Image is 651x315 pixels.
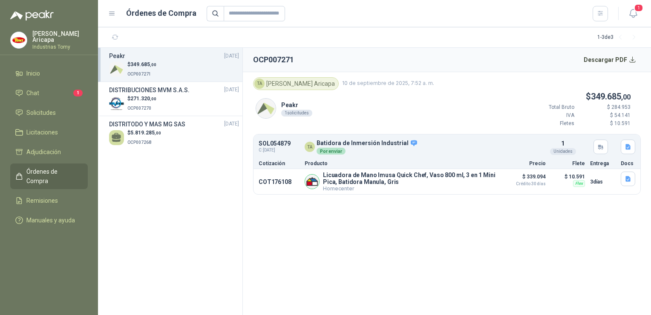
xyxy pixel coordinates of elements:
[10,10,54,20] img: Logo peakr
[109,85,190,95] h3: DISTRIBUCIONES MVM S.A.S.
[10,124,88,140] a: Licitaciones
[573,180,585,187] div: Flex
[32,31,88,43] p: [PERSON_NAME] Aricapa
[305,161,498,166] p: Producto
[73,90,83,96] span: 1
[254,79,265,89] div: TA
[26,147,61,157] span: Adjudicación
[26,69,40,78] span: Inicio
[317,140,418,147] p: Batidora de Inmersión Industrial
[259,161,300,166] p: Cotización
[26,108,56,117] span: Solicitudes
[625,6,641,21] button: 1
[10,65,88,82] a: Inicio
[590,161,616,166] p: Entrega
[597,31,641,44] div: 1 - 3 de 3
[127,72,151,76] span: OCP007271
[256,99,276,118] img: Company Logo
[259,147,291,154] span: C: [DATE]
[26,196,58,205] span: Remisiones
[127,140,151,145] span: OCP007268
[10,163,88,189] a: Órdenes de Compra
[10,192,88,209] a: Remisiones
[259,140,291,147] p: SOL054879
[621,161,635,166] p: Docs
[281,100,312,110] p: Peakr
[253,54,294,66] h2: OCP007271
[579,120,631,128] p: $ 10.591
[11,32,27,48] img: Company Logo
[109,96,124,111] img: Company Logo
[109,51,239,78] a: Peakr[DATE] Company Logo$349.685,00OCP007271
[503,161,546,166] p: Precio
[130,130,161,136] span: 5.819.285
[621,93,631,101] span: ,00
[150,62,156,67] span: ,00
[317,148,346,155] div: Por enviar
[523,103,574,111] p: Total Bruto
[591,91,631,102] span: 349.685
[224,86,239,94] span: [DATE]
[561,139,565,148] p: 1
[342,79,434,87] span: 10 de septiembre de 2025, 7:52 a. m.
[32,44,88,50] p: Industrias Tomy
[127,106,151,111] span: OCP007270
[130,61,156,67] span: 349.685
[259,178,300,185] p: COT176108
[26,128,58,137] span: Licitaciones
[551,172,585,182] p: $ 10.591
[579,111,631,120] p: $ 54.141
[127,129,161,137] p: $
[10,212,88,228] a: Manuales y ayuda
[551,161,585,166] p: Flete
[26,167,80,186] span: Órdenes de Compra
[26,216,75,225] span: Manuales y ayuda
[523,90,631,103] p: $
[130,96,156,102] span: 271.320
[109,120,185,129] h3: DISTRITODO Y MAS MG SAS
[503,172,546,186] p: $ 339.094
[550,148,576,155] div: Unidades
[109,85,239,112] a: DISTRIBUCIONES MVM S.A.S.[DATE] Company Logo$271.320,00OCP007270
[224,52,239,60] span: [DATE]
[10,85,88,101] a: Chat1
[634,4,643,12] span: 1
[503,182,546,186] span: Crédito 30 días
[150,96,156,101] span: ,00
[323,172,498,185] p: Licuadora de Mano Imusa Quick Chef, Vaso 800 ml, 3 en 1 Mini Pica, Batidora Manula, Gris
[281,110,312,117] div: 1 solicitudes
[323,185,498,192] p: Homecenter
[109,62,124,77] img: Company Logo
[155,131,161,135] span: ,00
[305,142,315,152] div: TA
[109,51,125,61] h3: Peakr
[579,51,641,68] button: Descargar PDF
[127,61,156,69] p: $
[10,144,88,160] a: Adjudicación
[590,177,616,187] p: 3 días
[109,120,239,146] a: DISTRITODO Y MAS MG SAS[DATE] $5.819.285,00OCP007268
[579,103,631,111] p: $ 284.953
[127,95,156,103] p: $
[224,120,239,128] span: [DATE]
[523,111,574,120] p: IVA
[305,175,319,189] img: Company Logo
[26,88,39,98] span: Chat
[253,77,339,90] div: [PERSON_NAME] Aricapa
[126,7,196,19] h1: Órdenes de Compra
[10,105,88,121] a: Solicitudes
[523,120,574,128] p: Fletes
